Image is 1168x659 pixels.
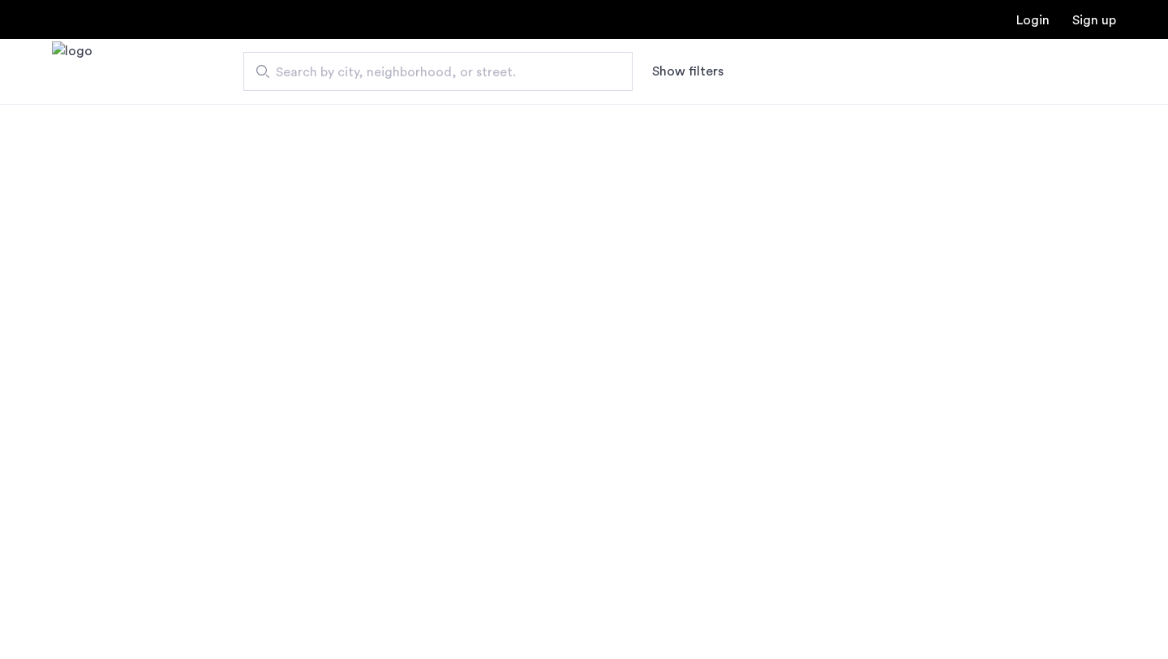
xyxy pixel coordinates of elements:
img: logo [52,41,92,102]
a: Login [1016,14,1050,27]
span: Search by city, neighborhood, or street. [276,62,587,82]
button: Show or hide filters [652,62,724,81]
a: Cazamio Logo [52,41,92,102]
a: Registration [1072,14,1116,27]
input: Apartment Search [243,52,633,91]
